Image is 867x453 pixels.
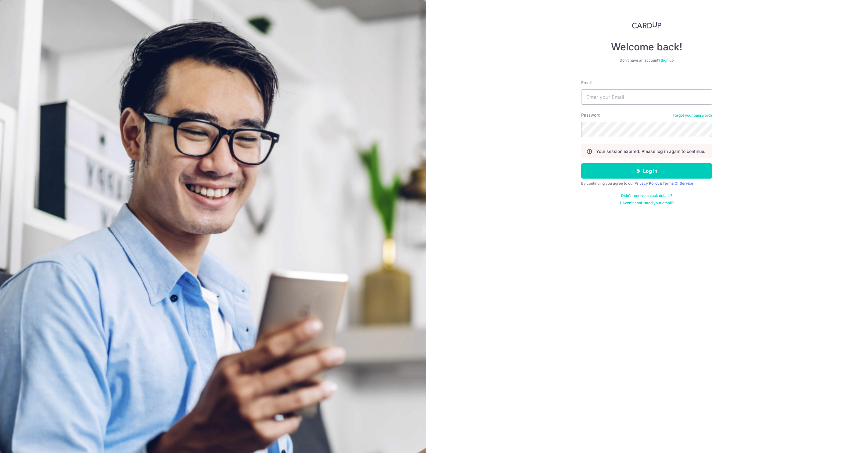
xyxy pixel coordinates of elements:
a: Forgot your password? [673,113,712,118]
a: Sign up [661,58,674,63]
input: Enter your Email [581,89,712,105]
div: Don’t have an account? [581,58,712,63]
p: Your session expired. Please log in again to continue. [596,148,705,154]
a: Privacy Policy [635,181,660,186]
div: By continuing you agree to our & [581,181,712,186]
a: Haven't confirmed your email? [620,201,674,205]
label: Password [581,112,601,118]
a: Terms Of Service [663,181,693,186]
label: Email [581,80,592,86]
h4: Welcome back! [581,41,712,53]
a: Didn't receive unlock details? [621,193,672,198]
img: CardUp Logo [632,21,662,29]
button: Log in [581,163,712,179]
